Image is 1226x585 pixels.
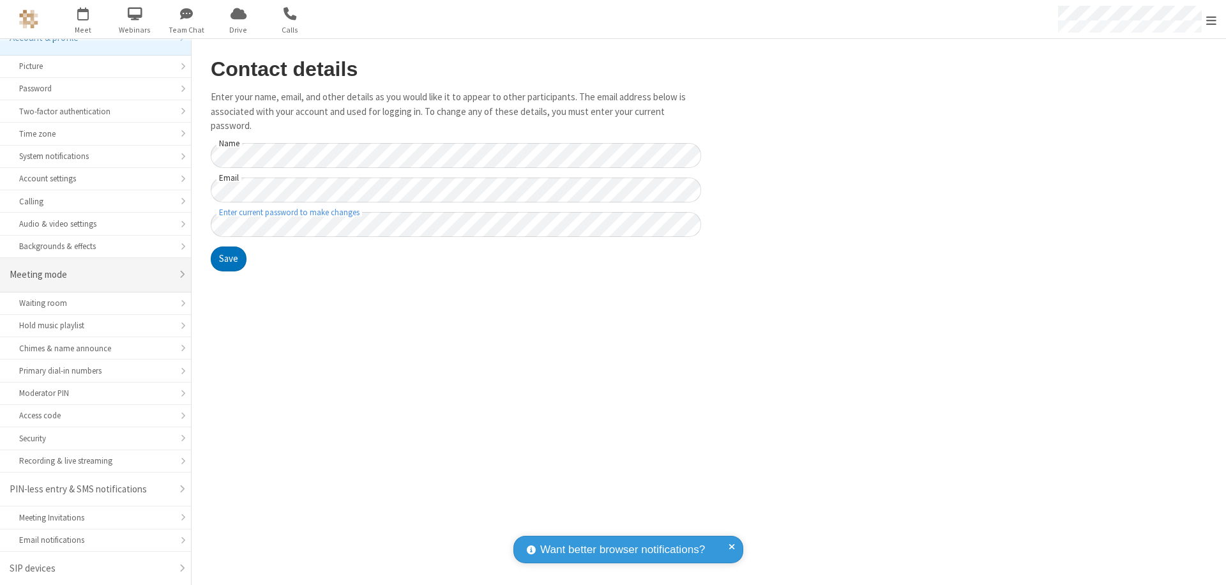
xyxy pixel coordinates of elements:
[19,10,38,29] img: QA Selenium DO NOT DELETE OR CHANGE
[19,60,172,72] div: Picture
[19,534,172,546] div: Email notifications
[540,542,705,558] span: Want better browser notifications?
[19,218,172,230] div: Audio & video settings
[19,409,172,422] div: Access code
[19,128,172,140] div: Time zone
[163,24,211,36] span: Team Chat
[19,455,172,467] div: Recording & live streaming
[19,512,172,524] div: Meeting Invitations
[266,24,314,36] span: Calls
[19,105,172,118] div: Two-factor authentication
[211,143,701,168] input: Name
[19,195,172,208] div: Calling
[215,24,262,36] span: Drive
[211,212,701,237] input: Enter current password to make changes
[19,319,172,331] div: Hold music playlist
[59,24,107,36] span: Meet
[19,365,172,377] div: Primary dial-in numbers
[19,82,172,95] div: Password
[211,90,701,133] p: Enter your name, email, and other details as you would like it to appear to other participants. T...
[211,247,246,272] button: Save
[211,178,701,202] input: Email
[19,297,172,309] div: Waiting room
[10,268,172,282] div: Meeting mode
[19,240,172,252] div: Backgrounds & effects
[19,342,172,354] div: Chimes & name announce
[19,387,172,399] div: Moderator PIN
[10,482,172,497] div: PIN-less entry & SMS notifications
[111,24,159,36] span: Webinars
[19,432,172,444] div: Security
[19,150,172,162] div: System notifications
[10,561,172,576] div: SIP devices
[19,172,172,185] div: Account settings
[211,58,701,80] h2: Contact details
[1194,552,1216,576] iframe: Chat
